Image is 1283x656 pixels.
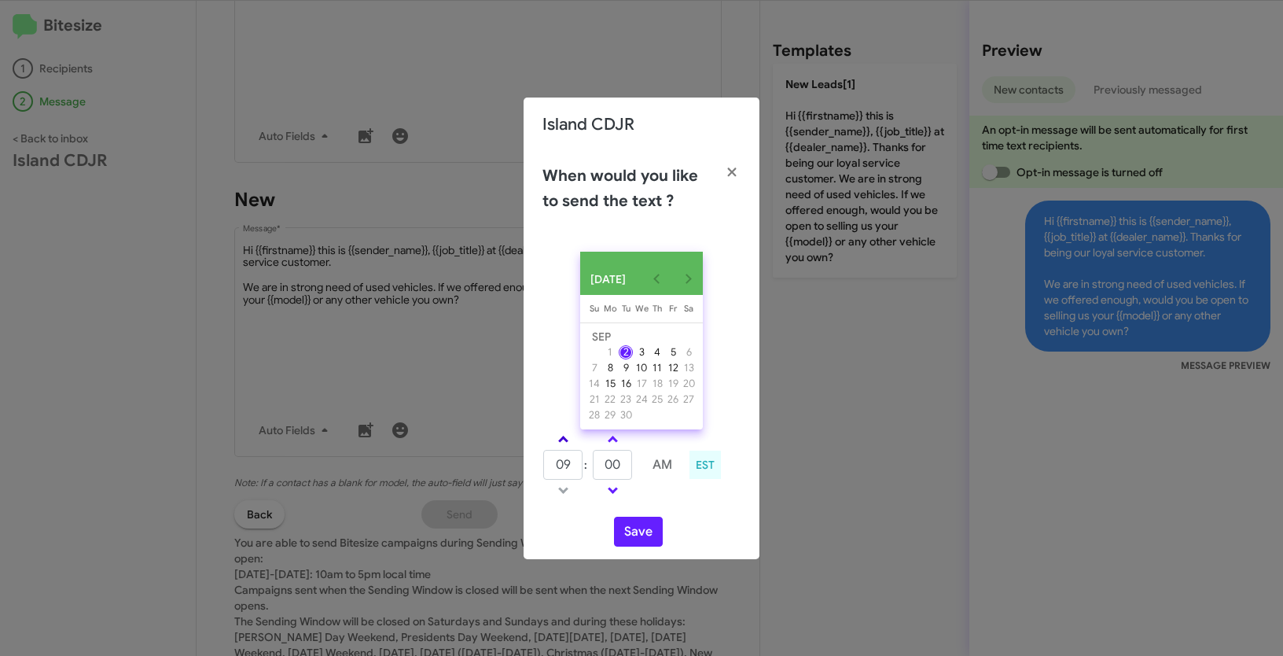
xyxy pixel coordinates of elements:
button: September 18, 2025 [649,376,665,392]
div: 3 [634,345,649,359]
div: 2 [619,345,633,359]
span: Mo [604,303,617,314]
span: Su [590,303,599,314]
div: 29 [603,408,617,422]
button: September 29, 2025 [602,407,618,423]
button: September 8, 2025 [602,360,618,376]
div: 10 [634,361,649,375]
button: September 30, 2025 [618,407,634,423]
button: September 15, 2025 [602,376,618,392]
button: Choose month and year [579,264,641,295]
button: AM [642,450,682,480]
div: Island CDJR [524,98,759,151]
button: September 2, 2025 [618,345,634,360]
button: September 21, 2025 [586,392,602,407]
button: September 4, 2025 [649,345,665,360]
button: September 13, 2025 [681,360,697,376]
button: September 7, 2025 [586,360,602,376]
td: SEP [586,329,697,345]
input: MM [593,450,632,480]
div: 19 [666,377,680,391]
button: September 28, 2025 [586,407,602,423]
div: 26 [666,392,680,407]
div: 22 [603,392,617,407]
button: September 20, 2025 [681,376,697,392]
div: 5 [666,345,680,359]
div: 23 [619,392,633,407]
span: Sa [684,303,693,314]
button: September 25, 2025 [649,392,665,407]
button: September 24, 2025 [634,392,649,407]
button: September 16, 2025 [618,376,634,392]
div: 4 [650,345,664,359]
button: September 14, 2025 [586,376,602,392]
div: 30 [619,408,633,422]
span: We [635,303,649,314]
div: 1 [603,345,617,359]
button: Next month [672,264,704,295]
button: September 1, 2025 [602,345,618,360]
span: Fr [669,303,677,314]
button: September 12, 2025 [665,360,681,376]
button: September 10, 2025 [634,360,649,376]
span: [DATE] [590,265,626,293]
div: EST [689,451,721,479]
button: September 22, 2025 [602,392,618,407]
div: 13 [682,361,696,375]
div: 17 [634,377,649,391]
div: 6 [682,345,696,359]
div: 8 [603,361,617,375]
div: 25 [650,392,664,407]
button: September 26, 2025 [665,392,681,407]
button: Previous month [641,264,672,295]
button: September 23, 2025 [618,392,634,407]
div: 12 [666,361,680,375]
button: September 5, 2025 [665,345,681,360]
div: 21 [587,392,601,407]
div: 11 [650,361,664,375]
button: Save [614,517,663,547]
div: 28 [587,408,601,422]
span: Th [653,303,662,314]
td: : [583,449,592,481]
div: 20 [682,377,696,391]
button: September 17, 2025 [634,376,649,392]
div: 27 [682,392,696,407]
div: 7 [587,361,601,375]
div: 18 [650,377,664,391]
button: September 27, 2025 [681,392,697,407]
div: 16 [619,377,633,391]
div: 9 [619,361,633,375]
div: 24 [634,392,649,407]
div: 14 [587,377,601,391]
button: September 9, 2025 [618,360,634,376]
h2: When would you like to send the text ? [542,164,711,214]
input: HH [543,450,583,480]
div: 15 [603,377,617,391]
span: Tu [622,303,630,314]
button: September 6, 2025 [681,345,697,360]
button: September 3, 2025 [634,345,649,360]
button: September 19, 2025 [665,376,681,392]
button: September 11, 2025 [649,360,665,376]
